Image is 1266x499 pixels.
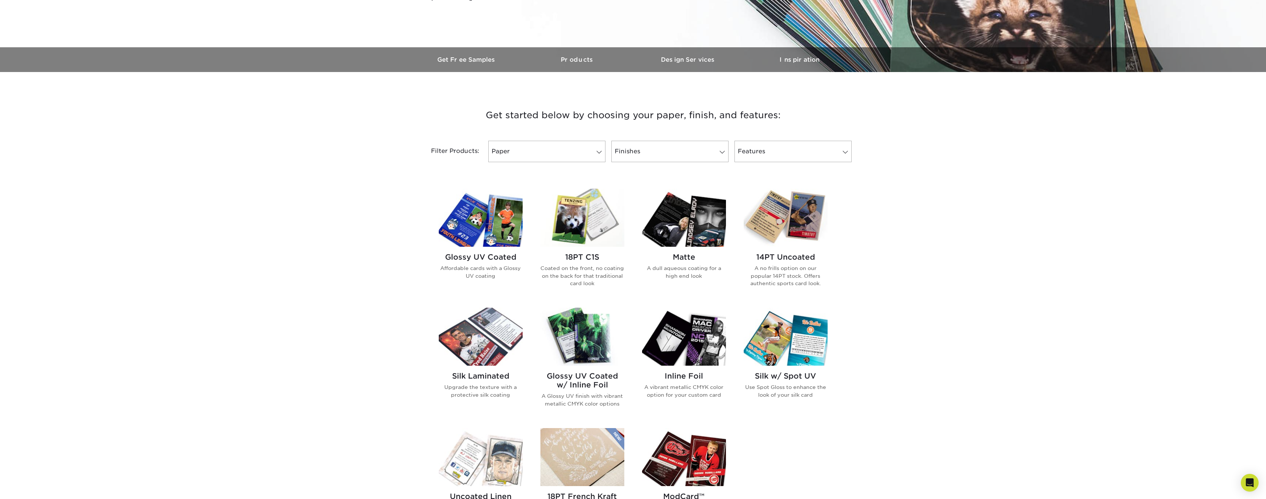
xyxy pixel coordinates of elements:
[642,189,726,299] a: Matte Trading Cards Matte A dull aqueous coating for a high end look
[540,189,624,299] a: 18PT C1S Trading Cards 18PT C1S Coated on the front, no coating on the back for that traditional ...
[642,264,726,280] p: A dull aqueous coating for a high end look
[734,141,852,162] a: Features
[744,308,828,419] a: Silk w/ Spot UV Trading Cards Silk w/ Spot UV Use Spot Gloss to enhance the look of your silk card
[417,99,849,132] h3: Get started below by choosing your paper, finish, and features:
[439,189,523,299] a: Glossy UV Coated Trading Cards Glossy UV Coated Affordable cards with a Glossy UV coating
[611,141,729,162] a: Finishes
[411,47,522,72] a: Get Free Samples
[540,308,624,419] a: Glossy UV Coated w/ Inline Foil Trading Cards Glossy UV Coated w/ Inline Foil A Glossy UV finish ...
[411,141,485,162] div: Filter Products:
[540,308,624,366] img: Glossy UV Coated w/ Inline Foil Trading Cards
[540,372,624,389] h2: Glossy UV Coated w/ Inline Foil
[439,308,523,419] a: Silk Laminated Trading Cards Silk Laminated Upgrade the texture with a protective silk coating
[744,56,855,63] h3: Inspiration
[540,428,624,486] img: 18PT French Kraft Trading Cards
[540,189,624,247] img: 18PT C1S Trading Cards
[744,383,828,399] p: Use Spot Gloss to enhance the look of your silk card
[633,47,744,72] a: Design Services
[642,372,726,380] h2: Inline Foil
[744,253,828,262] h2: 14PT Uncoated
[642,308,726,366] img: Inline Foil Trading Cards
[439,428,523,486] img: Uncoated Linen Trading Cards
[606,428,624,450] img: New Product
[522,56,633,63] h3: Products
[540,253,624,262] h2: 18PT C1S
[744,189,828,247] img: 14PT Uncoated Trading Cards
[488,141,605,162] a: Paper
[642,308,726,419] a: Inline Foil Trading Cards Inline Foil A vibrant metallic CMYK color option for your custom card
[642,253,726,262] h2: Matte
[744,372,828,380] h2: Silk w/ Spot UV
[744,47,855,72] a: Inspiration
[439,372,523,380] h2: Silk Laminated
[439,308,523,366] img: Silk Laminated Trading Cards
[439,383,523,399] p: Upgrade the texture with a protective silk coating
[1241,474,1259,492] div: Open Intercom Messenger
[439,253,523,262] h2: Glossy UV Coated
[633,56,744,63] h3: Design Services
[744,308,828,366] img: Silk w/ Spot UV Trading Cards
[642,189,726,247] img: Matte Trading Cards
[411,56,522,63] h3: Get Free Samples
[439,264,523,280] p: Affordable cards with a Glossy UV coating
[540,264,624,287] p: Coated on the front, no coating on the back for that traditional card look
[642,428,726,486] img: ModCard™ Trading Cards
[439,189,523,247] img: Glossy UV Coated Trading Cards
[522,47,633,72] a: Products
[744,189,828,299] a: 14PT Uncoated Trading Cards 14PT Uncoated A no frills option on our popular 14PT stock. Offers au...
[744,264,828,287] p: A no frills option on our popular 14PT stock. Offers authentic sports card look.
[642,383,726,399] p: A vibrant metallic CMYK color option for your custom card
[540,392,624,407] p: A Glossy UV finish with vibrant metallic CMYK color options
